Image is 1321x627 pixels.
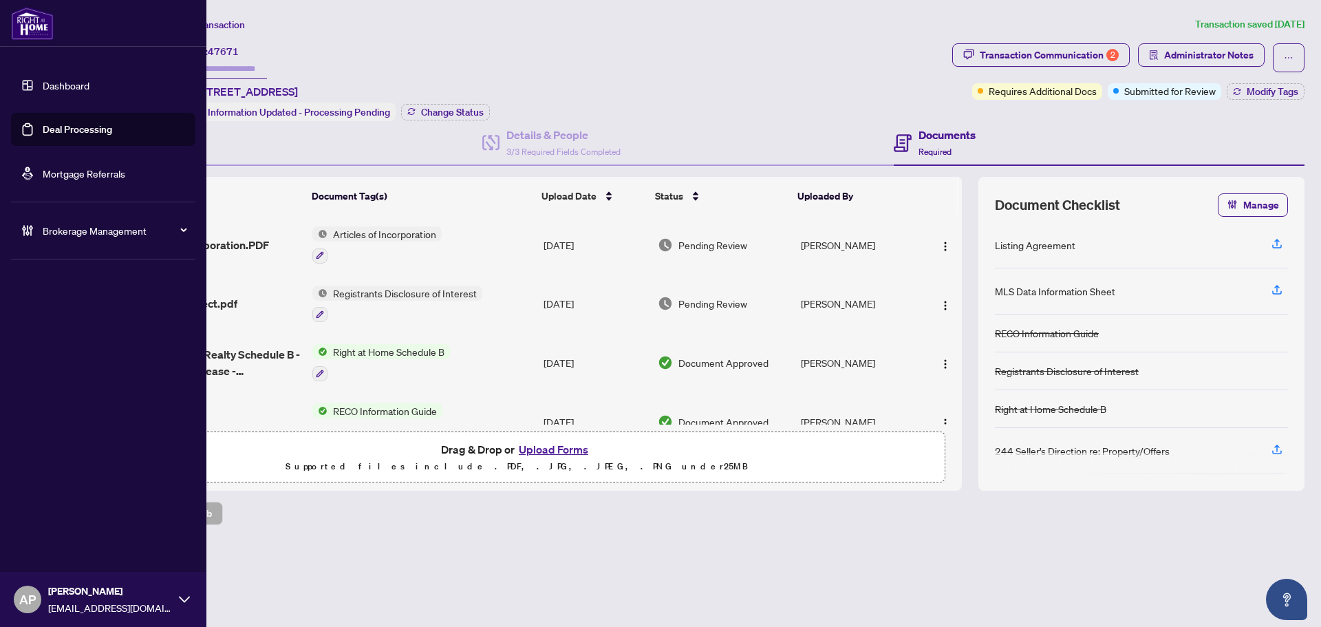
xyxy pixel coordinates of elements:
img: Status Icon [312,226,327,242]
button: Logo [934,293,956,315]
div: Status: [171,103,396,121]
th: Uploaded By [792,177,917,215]
div: Transaction Communication [980,44,1119,66]
img: Status Icon [312,344,327,359]
span: Requires Additional Docs [989,83,1097,98]
td: [DATE] [538,392,652,451]
td: [DATE] [538,275,652,334]
td: [PERSON_NAME] [795,215,921,275]
button: Open asap [1266,579,1307,620]
span: Brokerage Management [43,223,186,238]
span: ellipsis [1284,53,1293,63]
p: Supported files include .PDF, .JPG, .JPEG, .PNG under 25 MB [97,458,936,475]
img: Logo [940,418,951,429]
button: Logo [934,411,956,433]
img: Document Status [658,237,673,253]
span: Status [655,189,683,204]
img: logo [11,7,54,40]
td: [PERSON_NAME] [795,275,921,334]
th: Status [649,177,792,215]
span: Required [919,147,952,157]
div: Right at Home Schedule B [995,401,1106,416]
span: Articles of Incorporation [327,226,442,242]
span: solution [1149,50,1159,60]
img: Document Status [658,296,673,311]
td: [PERSON_NAME] [795,392,921,451]
th: Upload Date [536,177,649,215]
span: Pending Review [678,296,747,311]
span: View Transaction [171,19,245,31]
img: Document Status [658,355,673,370]
img: Logo [940,300,951,311]
span: PH2-[STREET_ADDRESS] [171,83,298,100]
th: Document Tag(s) [306,177,537,215]
button: Logo [934,234,956,256]
div: 2 [1106,49,1119,61]
button: Change Status [401,104,490,120]
button: Manage [1218,193,1288,217]
button: Status IconRight at Home Schedule B [312,344,450,381]
img: Status Icon [312,403,327,418]
a: Deal Processing [43,123,112,136]
span: Change Status [421,107,484,117]
td: [PERSON_NAME] [795,333,921,392]
button: Status IconRegistrants Disclosure of Interest [312,286,482,323]
a: Dashboard [43,79,89,92]
div: RECO Information Guide [995,326,1099,341]
span: Information Updated - Processing Pending [208,106,390,118]
td: [DATE] [538,215,652,275]
span: Administrator Notes [1164,44,1254,66]
img: Logo [940,359,951,370]
span: Right At Home Realty Schedule B - Agreement to Lease - Residential.pdf [127,346,301,379]
div: 244 Seller’s Direction re: Property/Offers [995,443,1170,458]
span: Document Approved [678,355,769,370]
span: Modify Tags [1247,87,1298,96]
span: RECO Information Guide [327,403,442,418]
button: Upload Forms [515,440,592,458]
h4: Documents [919,127,976,143]
span: Pending Review [678,237,747,253]
div: Registrants Disclosure of Interest [995,363,1139,379]
span: 3/3 Required Fields Completed [506,147,621,157]
a: Mortgage Referrals [43,167,125,180]
td: [DATE] [538,333,652,392]
div: MLS Data Information Sheet [995,284,1115,299]
img: Logo [940,241,951,252]
button: Status IconArticles of Incorporation [312,226,442,264]
span: AP [19,590,36,609]
button: Modify Tags [1227,83,1304,100]
span: Drag & Drop or [441,440,592,458]
span: [PERSON_NAME] [48,584,172,599]
button: Transaction Communication2 [952,43,1130,67]
img: Document Status [658,414,673,429]
button: Administrator Notes [1138,43,1265,67]
div: Listing Agreement [995,237,1075,253]
span: Registrants Disclosure of Interest [327,286,482,301]
span: Document Checklist [995,195,1120,215]
span: [EMAIL_ADDRESS][DOMAIN_NAME] [48,600,172,615]
span: Drag & Drop orUpload FormsSupported files include .PDF, .JPG, .JPEG, .PNG under25MB [89,432,945,483]
img: Status Icon [312,286,327,301]
span: Manage [1243,194,1279,216]
article: Transaction saved [DATE] [1195,17,1304,32]
span: 47671 [208,45,239,58]
span: Submitted for Review [1124,83,1216,98]
h4: Details & People [506,127,621,143]
th: (6) File Name [122,177,306,215]
button: Logo [934,352,956,374]
span: Document Approved [678,414,769,429]
button: Status IconRECO Information Guide [312,403,442,440]
span: Right at Home Schedule B [327,344,450,359]
span: Upload Date [541,189,597,204]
